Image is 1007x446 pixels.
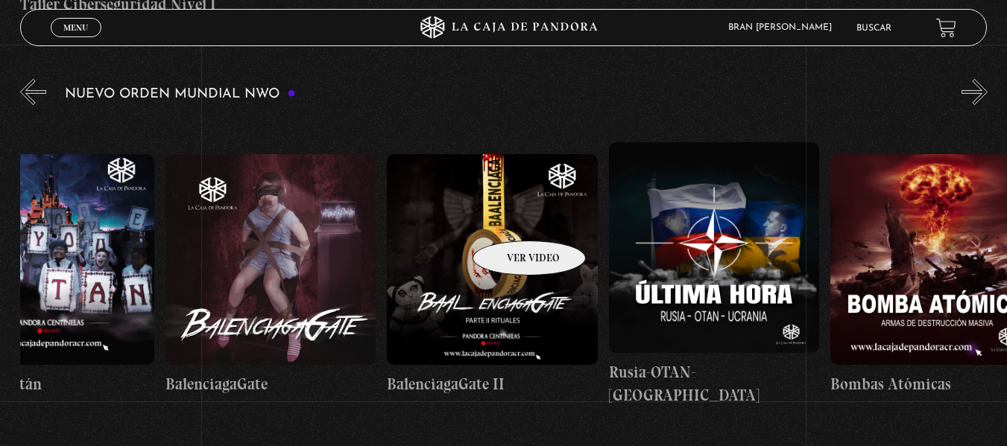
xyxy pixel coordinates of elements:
span: Cerrar [58,36,93,46]
h4: BalenciagaGate II [387,372,598,396]
span: Menu [63,23,88,32]
a: View your shopping cart [936,17,956,37]
span: Bran [PERSON_NAME] [721,23,847,32]
h4: Rusia-OTAN-[GEOGRAPHIC_DATA] [609,360,820,407]
button: Previous [20,79,46,105]
h4: BalenciagaGate [165,372,376,396]
h3: Nuevo Orden Mundial NWO [65,87,296,101]
a: Buscar [856,24,891,33]
a: BalenciagaGate [165,116,376,433]
a: Rusia-OTAN-[GEOGRAPHIC_DATA] [609,116,820,433]
button: Next [962,79,988,105]
a: BalenciagaGate II [387,116,598,433]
